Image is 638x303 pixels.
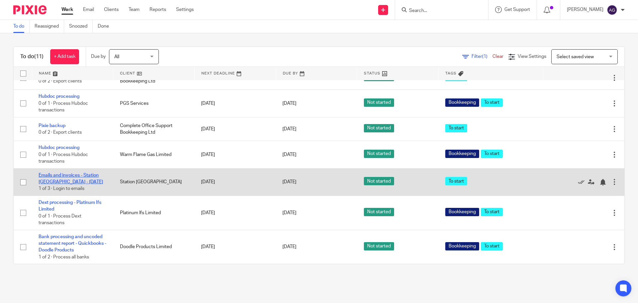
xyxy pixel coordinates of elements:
span: Not started [364,242,394,250]
span: Get Support [504,7,530,12]
a: Emails and invoices - Station [GEOGRAPHIC_DATA] - [DATE] [39,173,103,184]
a: Email [83,6,94,13]
a: Mark as done [578,179,588,185]
span: [DATE] [282,127,296,131]
span: [DATE] [282,152,296,157]
span: Not started [364,208,394,216]
td: Station [GEOGRAPHIC_DATA] [113,168,195,196]
a: Work [61,6,73,13]
td: [DATE] [194,141,276,168]
span: Bookkeeping [445,242,479,250]
span: Not started [364,124,394,132]
span: (11) [34,54,44,59]
span: Not started [364,98,394,107]
span: 1 of 3 · Login to emails [39,187,84,191]
span: 0 of 1 · Process Dext transactions [39,214,81,226]
span: 0 of 1 · Process Hubdoc transactions [39,101,88,113]
a: Clear [492,54,503,59]
span: 0 of 2 · Export clients [39,79,82,83]
td: Complete Office Support Bookkeeping Ltd [113,117,195,141]
span: Not started [364,150,394,158]
input: Search [408,8,468,14]
td: Warm Flame Gas Limited [113,141,195,168]
span: To start [481,242,503,250]
span: [DATE] [282,244,296,249]
a: Snoozed [69,20,93,33]
img: Pixie [13,5,47,14]
p: [PERSON_NAME] [567,6,603,13]
span: Not started [364,177,394,185]
span: To start [481,208,503,216]
a: Hubdoc processing [39,145,79,150]
td: [DATE] [194,230,276,264]
td: [DATE] [194,90,276,117]
p: Due by [91,53,106,60]
span: (1) [482,54,487,59]
span: To start [481,150,503,158]
td: [DATE] [194,168,276,196]
a: To do [13,20,30,33]
td: [DATE] [194,117,276,141]
span: View Settings [518,54,546,59]
span: Bookkeeping [445,150,479,158]
span: Filter [472,54,492,59]
span: 0 of 2 · Export clients [39,130,82,135]
span: Bookkeeping [445,98,479,107]
a: Done [98,20,114,33]
a: Bank processing and uncoded statement report - Quickbooks - Doodle Products [39,234,106,253]
span: 0 of 1 · Process Hubdoc transactions [39,152,88,164]
td: PGS Services [113,90,195,117]
td: Platinum Ifs Limited [113,196,195,230]
a: Hubdoc processing [39,94,79,99]
span: Bookkeeping [445,208,479,216]
a: Clients [104,6,119,13]
span: [DATE] [282,211,296,215]
span: [DATE] [282,101,296,106]
span: To start [445,124,467,132]
td: Doodle Products Limited [113,230,195,264]
a: Reassigned [35,20,64,33]
td: [DATE] [194,196,276,230]
span: Select saved view [557,55,594,59]
h1: To do [20,53,44,60]
span: To start [481,98,503,107]
span: All [114,55,119,59]
a: Reports [150,6,166,13]
a: Settings [176,6,194,13]
a: + Add task [50,49,79,64]
span: 1 of 2 · Process all banks [39,255,89,259]
a: Dext processing - Platinum Ifs Limited [39,200,101,212]
a: Team [129,6,140,13]
span: Tags [445,72,457,75]
span: To start [445,177,467,185]
span: [DATE] [282,180,296,184]
a: Pixie backup [39,123,65,128]
img: svg%3E [607,5,617,15]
